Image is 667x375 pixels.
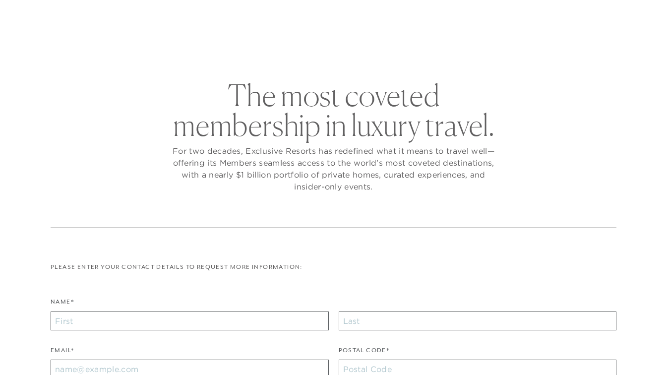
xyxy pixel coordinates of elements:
[387,32,447,61] a: Community
[170,145,497,192] p: For two decades, Exclusive Resorts has redefined what it means to travel well—offering its Member...
[220,32,296,61] a: The Collection
[170,80,497,140] h2: The most coveted membership in luxury travel.
[51,312,328,330] input: First
[51,262,616,272] p: Please enter your contact details to request more information:
[51,297,74,312] label: Name*
[51,346,74,360] label: Email*
[310,32,372,61] a: Membership
[339,312,616,330] input: Last
[564,11,613,20] a: Member Login
[339,346,390,360] label: Postal Code*
[28,11,71,20] a: Get Started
